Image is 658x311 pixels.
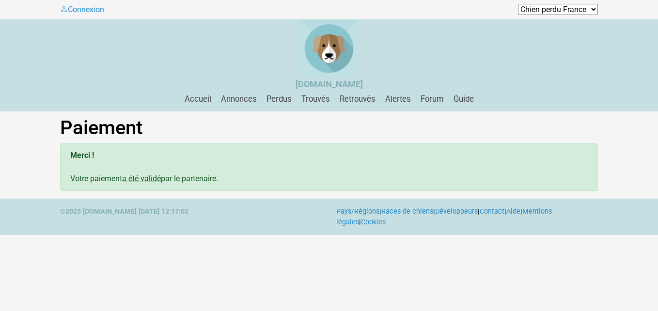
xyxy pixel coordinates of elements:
[296,79,363,89] strong: [DOMAIN_NAME]
[336,207,379,216] a: Pays/Régions
[329,206,605,227] div: | | | | | |
[381,207,433,216] a: Races de chiens
[417,94,448,104] a: Forum
[480,207,504,216] a: Contact
[435,207,478,216] a: Développeurs
[298,94,334,104] a: Trouvés
[181,94,215,104] a: Accueil
[122,174,161,183] u: a été validé
[263,94,296,104] a: Perdus
[70,151,94,160] b: Merci !
[506,207,520,216] a: Aide
[361,218,386,226] a: Cookies
[60,143,598,191] div: Votre paiement par le partenaire.
[296,80,363,89] a: [DOMAIN_NAME]
[60,116,598,140] h1: Paiement
[336,207,552,226] a: Mentions légales
[381,94,415,104] a: Alertes
[450,94,478,104] a: Guide
[60,207,188,216] strong: ©2025 [DOMAIN_NAME] [DATE] 12:17:02
[217,94,261,104] a: Annonces
[300,19,358,78] img: Chien Perdu France
[336,94,379,104] a: Retrouvés
[60,5,104,14] a: Connexion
